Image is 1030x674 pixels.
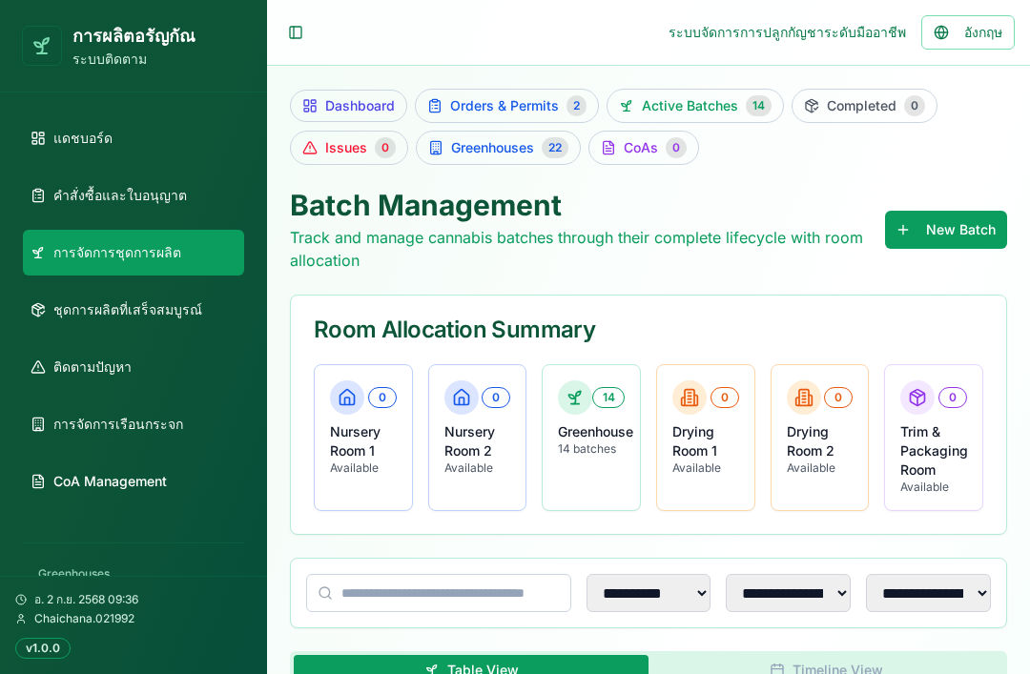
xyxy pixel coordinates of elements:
[746,95,772,116] div: 14
[23,173,244,218] a: คำสั่งซื้อและใบอนุญาต
[23,230,244,276] a: การจัดการชุดการผลิต
[314,318,983,341] div: Room Allocation Summary
[23,287,244,333] a: ชุดการผลิตที่เสร็จสมบูรณ์
[885,211,1007,249] button: New Batch
[672,460,739,476] p: Available
[23,344,244,390] a: ติดตามปัญหา
[588,131,699,165] a: CoAs0
[72,50,196,69] p: ระบบติดตาม
[558,422,625,441] p: Greenhouse
[592,387,625,408] div: 14
[900,480,967,495] p: Available
[325,138,367,157] span: Issues
[375,137,396,158] div: 0
[325,96,395,115] span: Dashboard
[15,638,71,659] div: v1.0.0
[451,138,534,157] span: Greenhouses
[72,23,196,50] h1: การผลิตอรัญกัณ
[53,243,181,262] span: การจัดการชุดการผลิต
[642,96,738,115] span: Active Batches
[672,422,739,460] p: Drying Room 1
[824,387,853,408] div: 0
[787,422,854,460] p: Drying Room 2
[444,460,511,476] p: Available
[607,89,784,123] a: Active Batches14
[669,23,906,42] div: ระบบจัดการการปลูกกัญชาระดับมืออาชีพ
[53,186,187,205] span: คำสั่งซื้อและใบอนุญาต
[482,387,510,408] div: 0
[368,387,397,408] div: 0
[23,115,244,161] a: แดชบอร์ด
[827,96,896,115] span: Completed
[666,137,687,158] div: 0
[711,387,739,408] div: 0
[787,460,854,476] p: Available
[290,188,885,222] h1: Batch Management
[23,401,244,447] a: การจัดการเรือนกระจก
[53,129,113,148] span: แดชบอร์ด
[415,89,599,123] a: Orders & Permits2
[330,422,397,460] p: Nursery Room 1
[450,96,559,115] span: Orders & Permits
[964,23,1002,42] span: อังกฤษ
[558,441,625,457] p: 14 batches
[416,131,581,165] a: Greenhouses22
[53,300,202,319] span: ชุดการผลิตที่เสร็จสมบูรณ์
[290,131,408,165] a: Issues0
[900,422,967,480] p: Trim & Packaging Room
[904,95,925,116] div: 0
[34,592,138,607] span: อ. 2 ก.ย. 2568 09:36
[34,611,134,626] span: Chaichana.021992
[566,95,587,116] div: 2
[23,459,244,504] a: CoA Management
[53,472,167,491] span: CoA Management
[624,138,658,157] span: CoAs
[53,357,132,377] span: ติดตามปัญหา
[444,422,511,460] p: Nursery Room 2
[290,226,885,272] p: Track and manage cannabis batches through their complete lifecycle with room allocation
[938,387,967,408] div: 0
[53,415,183,434] span: การจัดการเรือนกระจก
[290,90,407,122] a: Dashboard
[921,15,1015,50] button: อังกฤษ
[23,559,244,589] div: Greenhouses
[330,460,397,476] p: Available
[542,137,568,158] div: 22
[792,89,937,123] a: Completed0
